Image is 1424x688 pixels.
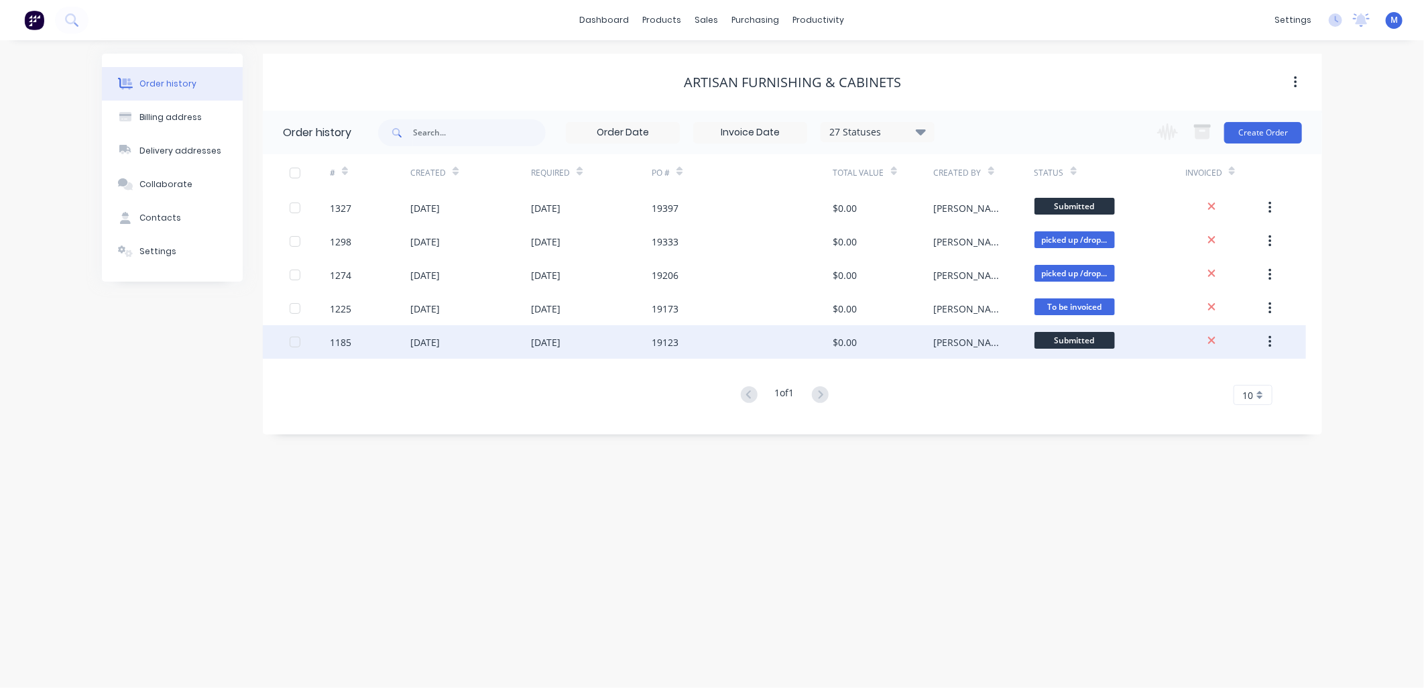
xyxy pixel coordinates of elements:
[102,101,243,134] button: Billing address
[1034,198,1115,215] span: Submitted
[531,154,652,191] div: Required
[833,268,857,282] div: $0.00
[652,302,678,316] div: 19173
[1034,265,1115,282] span: picked up /drop...
[652,268,678,282] div: 19206
[413,119,546,146] input: Search...
[102,134,243,168] button: Delivery addresses
[833,302,857,316] div: $0.00
[1390,14,1398,26] span: M
[410,302,440,316] div: [DATE]
[1242,388,1253,402] span: 10
[652,154,833,191] div: PO #
[330,154,410,191] div: #
[775,386,794,405] div: 1 of 1
[1185,154,1266,191] div: Invoiced
[139,145,221,157] div: Delivery addresses
[652,201,678,215] div: 19397
[684,74,901,91] div: Artisan Furnishing & Cabinets
[1034,154,1185,191] div: Status
[330,167,335,179] div: #
[531,335,560,349] div: [DATE]
[934,302,1008,316] div: [PERSON_NAME]
[573,10,636,30] a: dashboard
[330,235,351,249] div: 1298
[652,335,678,349] div: 19123
[139,212,181,224] div: Contacts
[689,10,725,30] div: sales
[652,235,678,249] div: 19333
[652,167,670,179] div: PO #
[694,123,807,143] input: Invoice Date
[410,268,440,282] div: [DATE]
[636,10,689,30] div: products
[531,201,560,215] div: [DATE]
[1268,10,1318,30] div: settings
[330,268,351,282] div: 1274
[934,335,1008,349] div: [PERSON_NAME]
[531,235,560,249] div: [DATE]
[821,125,934,139] div: 27 Statuses
[102,67,243,101] button: Order history
[833,154,934,191] div: Total Value
[330,201,351,215] div: 1327
[410,235,440,249] div: [DATE]
[102,235,243,268] button: Settings
[934,268,1008,282] div: [PERSON_NAME]
[102,201,243,235] button: Contacts
[725,10,786,30] div: purchasing
[410,154,531,191] div: Created
[1034,231,1115,248] span: picked up /drop...
[934,235,1008,249] div: [PERSON_NAME]
[139,78,196,90] div: Order history
[330,335,351,349] div: 1185
[934,154,1034,191] div: Created By
[1224,122,1302,144] button: Create Order
[833,235,857,249] div: $0.00
[410,335,440,349] div: [DATE]
[934,201,1008,215] div: [PERSON_NAME]
[531,302,560,316] div: [DATE]
[1034,298,1115,315] span: To be invoiced
[139,178,192,190] div: Collaborate
[139,245,176,257] div: Settings
[330,302,351,316] div: 1225
[531,167,570,179] div: Required
[410,167,446,179] div: Created
[102,168,243,201] button: Collaborate
[410,201,440,215] div: [DATE]
[1034,332,1115,349] span: Submitted
[531,268,560,282] div: [DATE]
[139,111,202,123] div: Billing address
[283,125,351,141] div: Order history
[833,201,857,215] div: $0.00
[24,10,44,30] img: Factory
[567,123,679,143] input: Order Date
[1185,167,1222,179] div: Invoiced
[833,335,857,349] div: $0.00
[786,10,851,30] div: productivity
[1034,167,1064,179] div: Status
[833,167,884,179] div: Total Value
[934,167,982,179] div: Created By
